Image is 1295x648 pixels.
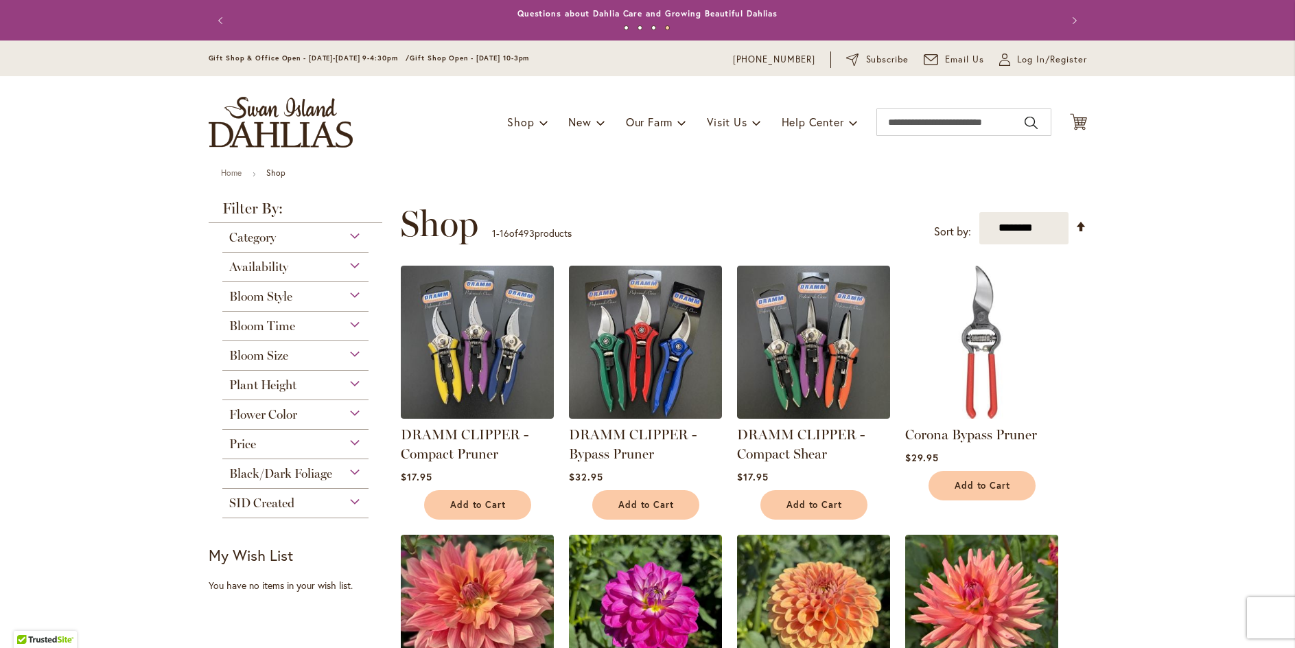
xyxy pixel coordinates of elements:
[266,167,285,178] strong: Shop
[945,53,984,67] span: Email Us
[424,490,531,520] button: Add to Cart
[401,426,528,462] a: DRAMM CLIPPER - Compact Pruner
[924,53,984,67] a: Email Us
[760,490,867,520] button: Add to Cart
[569,426,697,462] a: DRAMM CLIPPER - Bypass Pruner
[568,115,591,129] span: New
[955,480,1011,491] span: Add to Cart
[737,266,890,419] img: DRAMM CLIPPER - Compact Shear
[401,470,432,483] span: $17.95
[786,499,843,511] span: Add to Cart
[400,203,478,244] span: Shop
[707,115,747,129] span: Visit Us
[221,167,242,178] a: Home
[229,348,288,363] span: Bloom Size
[450,499,506,511] span: Add to Cart
[209,54,410,62] span: Gift Shop & Office Open - [DATE]-[DATE] 9-4:30pm /
[846,53,909,67] a: Subscribe
[651,25,656,30] button: 3 of 4
[507,115,534,129] span: Shop
[229,466,332,481] span: Black/Dark Foliage
[737,426,865,462] a: DRAMM CLIPPER - Compact Shear
[569,266,722,419] img: DRAMM CLIPPER - Bypass Pruner
[737,408,890,421] a: DRAMM CLIPPER - Compact Shear
[229,437,256,452] span: Price
[209,201,383,223] strong: Filter By:
[1060,7,1087,34] button: Next
[624,25,629,30] button: 1 of 4
[209,545,293,565] strong: My Wish List
[209,7,236,34] button: Previous
[905,408,1058,421] a: Corona Bypass Pruner
[866,53,909,67] span: Subscribe
[905,426,1037,443] a: Corona Bypass Pruner
[229,407,297,422] span: Flower Color
[229,230,276,245] span: Category
[209,579,392,592] div: You have no items in your wish list.
[1017,53,1087,67] span: Log In/Register
[492,222,572,244] p: - of products
[10,599,49,638] iframe: Launch Accessibility Center
[665,25,670,30] button: 4 of 4
[929,471,1036,500] button: Add to Cart
[500,227,509,240] span: 16
[626,115,673,129] span: Our Farm
[209,97,353,148] a: store logo
[229,378,296,393] span: Plant Height
[569,408,722,421] a: DRAMM CLIPPER - Bypass Pruner
[229,259,288,275] span: Availability
[569,470,603,483] span: $32.95
[592,490,699,520] button: Add to Cart
[229,496,294,511] span: SID Created
[905,266,1058,419] img: Corona Bypass Pruner
[229,319,295,334] span: Bloom Time
[517,8,778,19] a: Questions about Dahlia Care and Growing Beautiful Dahlias
[618,499,675,511] span: Add to Cart
[229,289,292,304] span: Bloom Style
[733,53,816,67] a: [PHONE_NUMBER]
[737,470,769,483] span: $17.95
[492,227,496,240] span: 1
[934,219,971,244] label: Sort by:
[905,451,939,464] span: $29.95
[518,227,535,240] span: 493
[401,408,554,421] a: DRAMM CLIPPER - Compact Pruner
[999,53,1087,67] a: Log In/Register
[782,115,844,129] span: Help Center
[410,54,529,62] span: Gift Shop Open - [DATE] 10-3pm
[401,266,554,419] img: DRAMM CLIPPER - Compact Pruner
[638,25,642,30] button: 2 of 4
